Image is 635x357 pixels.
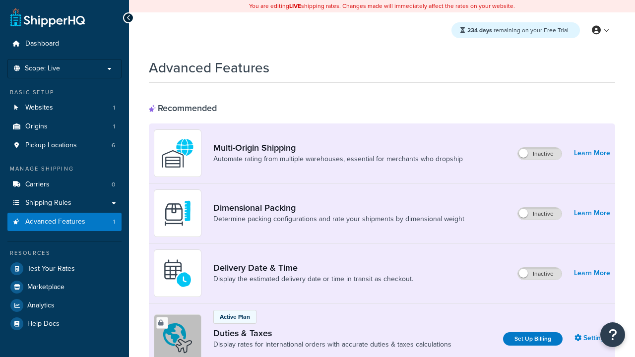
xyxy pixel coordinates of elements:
[7,176,122,194] a: Carriers0
[213,274,413,284] a: Display the estimated delivery date or time in transit as checkout.
[112,141,115,150] span: 6
[7,278,122,296] a: Marketplace
[27,283,64,292] span: Marketplace
[213,214,464,224] a: Determine packing configurations and rate your shipments by dimensional weight
[213,142,463,153] a: Multi-Origin Shipping
[25,122,48,131] span: Origins
[7,35,122,53] a: Dashboard
[213,328,451,339] a: Duties & Taxes
[113,122,115,131] span: 1
[7,118,122,136] li: Origins
[574,206,610,220] a: Learn More
[160,256,195,291] img: gfkeb5ejjkALwAAAABJRU5ErkJggg==
[160,136,195,171] img: WatD5o0RtDAAAAAElFTkSuQmCC
[289,1,301,10] b: LIVE
[7,136,122,155] a: Pickup Locations6
[574,331,610,345] a: Settings
[27,301,55,310] span: Analytics
[7,315,122,333] a: Help Docs
[600,322,625,347] button: Open Resource Center
[149,58,269,77] h1: Advanced Features
[25,40,59,48] span: Dashboard
[7,88,122,97] div: Basic Setup
[112,180,115,189] span: 0
[503,332,563,346] a: Set Up Billing
[213,262,413,273] a: Delivery Date & Time
[7,99,122,117] a: Websites1
[25,141,77,150] span: Pickup Locations
[25,218,85,226] span: Advanced Features
[27,320,60,328] span: Help Docs
[160,196,195,231] img: DTVBYsAAAAAASUVORK5CYII=
[7,118,122,136] a: Origins1
[27,265,75,273] span: Test Your Rates
[518,148,562,160] label: Inactive
[7,99,122,117] li: Websites
[574,146,610,160] a: Learn More
[213,154,463,164] a: Automate rating from multiple warehouses, essential for merchants who dropship
[113,218,115,226] span: 1
[213,202,464,213] a: Dimensional Packing
[518,268,562,280] label: Inactive
[574,266,610,280] a: Learn More
[7,136,122,155] li: Pickup Locations
[518,208,562,220] label: Inactive
[25,199,71,207] span: Shipping Rules
[25,104,53,112] span: Websites
[467,26,569,35] span: remaining on your Free Trial
[467,26,492,35] strong: 234 days
[7,213,122,231] li: Advanced Features
[7,165,122,173] div: Manage Shipping
[213,340,451,350] a: Display rates for international orders with accurate duties & taxes calculations
[7,176,122,194] li: Carriers
[7,249,122,257] div: Resources
[7,194,122,212] a: Shipping Rules
[113,104,115,112] span: 1
[25,64,60,73] span: Scope: Live
[220,312,250,321] p: Active Plan
[149,103,217,114] div: Recommended
[7,297,122,314] a: Analytics
[7,260,122,278] a: Test Your Rates
[7,213,122,231] a: Advanced Features1
[25,180,50,189] span: Carriers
